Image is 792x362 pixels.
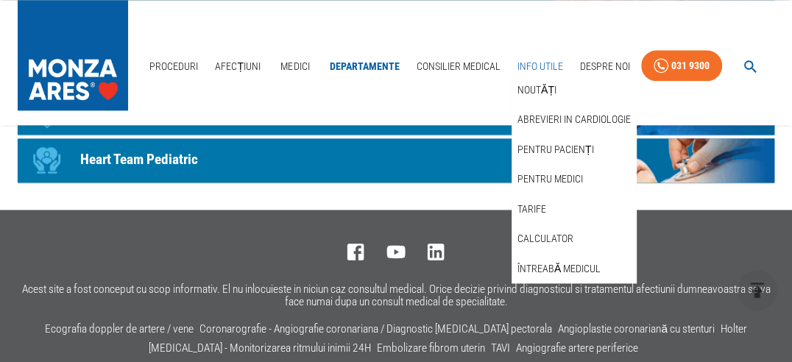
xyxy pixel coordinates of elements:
a: Angioplastie coronariană cu stenturi [558,322,715,336]
a: Embolizare fibrom uterin [377,341,485,355]
a: Consilier Medical [411,52,506,82]
a: IconHeart Team Pediatric [18,138,774,182]
a: TAVI [491,341,510,355]
a: Medici [272,52,319,82]
a: 031 9300 [641,50,722,82]
div: 031 9300 [671,57,710,75]
div: Calculator [512,224,637,254]
a: Pentru pacienți [515,138,597,162]
a: Calculator [515,227,576,251]
div: Tarife [512,194,637,224]
div: Noutăți [512,75,637,105]
div: Întreabă medicul [512,254,637,284]
div: Abrevieri in cardiologie [512,104,637,135]
a: Coronarografie - Angiografie coronariana / Diagnostic [MEDICAL_DATA] pectorala [199,322,552,336]
a: Pentru medici [515,167,586,191]
a: Proceduri [144,52,204,82]
a: Tarife [515,197,549,221]
a: Despre Noi [574,52,636,82]
a: Abrevieri in cardiologie [515,107,634,132]
a: Noutăți [515,78,559,102]
a: Departamente [324,52,406,82]
div: Pentru pacienți [512,135,637,165]
a: Afecțiuni [209,52,266,82]
div: Pentru medici [512,164,637,194]
a: Întreabă medicul [515,257,604,281]
a: Ecografia doppler de artere / vene [45,322,194,336]
a: Holter [MEDICAL_DATA] - Monitorizarea ritmului inimii 24H [149,322,747,355]
button: delete [737,270,777,310]
a: Info Utile [512,52,569,82]
p: Heart Team Pediatric [80,149,198,171]
a: Angiografie artere periferice [516,341,638,355]
div: Icon [25,138,69,182]
nav: secondary mailbox folders [512,75,637,284]
p: Acest site a fost conceput cu scop informativ. El nu inlocuieste in niciun caz consultul medical.... [18,283,774,308]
